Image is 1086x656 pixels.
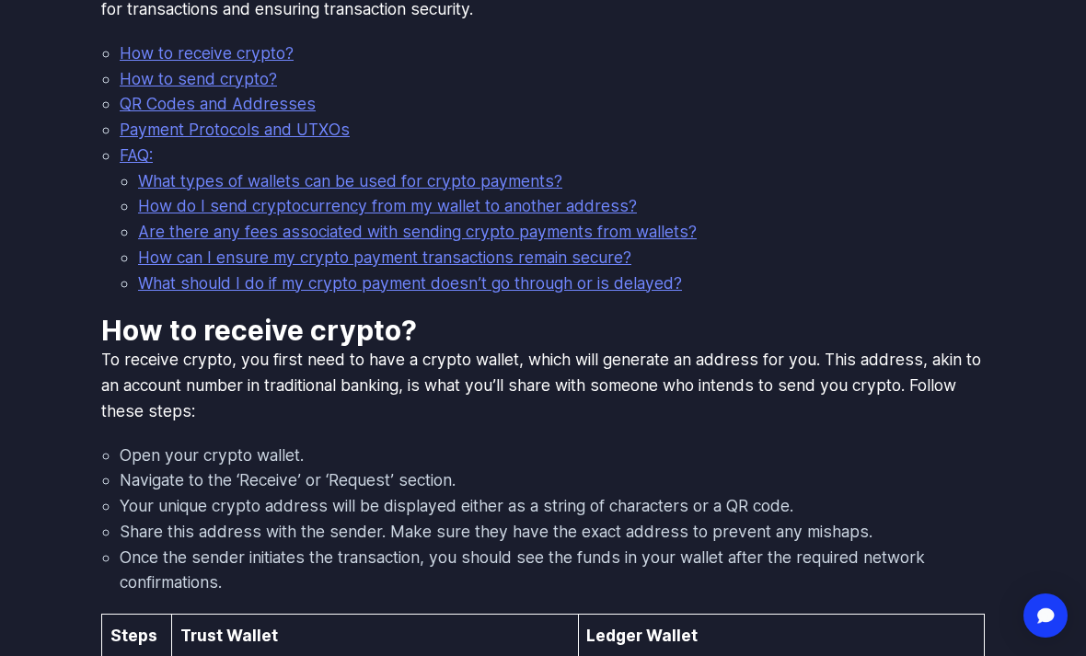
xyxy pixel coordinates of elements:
li: Open your crypto wallet. [120,443,985,468]
a: Payment Protocols and UTXOs [120,120,350,139]
strong: Ledger Wallet [586,626,698,645]
strong: Trust Wallet [180,626,278,645]
li: Navigate to the ‘Receive’ or ‘Request’ section. [120,467,985,493]
a: How to send crypto? [120,69,277,88]
a: How can I ensure my crypto payment transactions remain secure? [138,247,631,267]
li: Once the sender initiates the transaction, you should see the funds in your wallet after the requ... [120,545,985,596]
strong: How to receive crypto? [101,314,417,347]
a: FAQ: [120,145,153,165]
li: Share this address with the sender. Make sure they have the exact address to prevent any mishaps. [120,519,985,545]
strong: Steps [110,626,157,645]
div: Open Intercom Messenger [1023,593,1068,638]
p: To receive crypto, you first need to have a crypto wallet, which will generate an address for you... [101,347,985,423]
li: Your unique crypto address will be displayed either as a string of characters or a QR code. [120,493,985,519]
a: What types of wallets can be used for crypto payments? [138,171,562,190]
a: How do I send cryptocurrency from my wallet to another address? [138,196,637,215]
a: What should I do if my crypto payment doesn’t go through or is delayed? [138,273,682,293]
a: QR Codes and Addresses [120,94,316,113]
a: How to receive crypto? [120,43,294,63]
a: Are there any fees associated with sending crypto payments from wallets? [138,222,697,241]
